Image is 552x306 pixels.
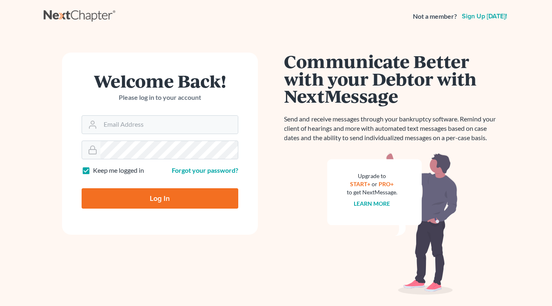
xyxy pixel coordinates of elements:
[347,188,397,196] div: to get NextMessage.
[372,181,377,187] span: or
[100,116,238,134] input: Email Address
[82,188,238,209] input: Log In
[327,152,458,295] img: nextmessage_bg-59042aed3d76b12b5cd301f8e5b87938c9018125f34e5fa2b7a6b67550977c72.svg
[82,72,238,90] h1: Welcome Back!
[82,93,238,102] p: Please log in to your account
[413,12,457,21] strong: Not a member?
[379,181,394,187] a: PRO+
[347,172,397,180] div: Upgrade to
[284,114,501,143] p: Send and receive messages through your bankruptcy software. Remind your client of hearings and mo...
[460,13,509,20] a: Sign up [DATE]!
[172,166,238,174] a: Forgot your password?
[284,53,501,105] h1: Communicate Better with your Debtor with NextMessage
[354,200,390,207] a: Learn more
[93,166,144,175] label: Keep me logged in
[350,181,370,187] a: START+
